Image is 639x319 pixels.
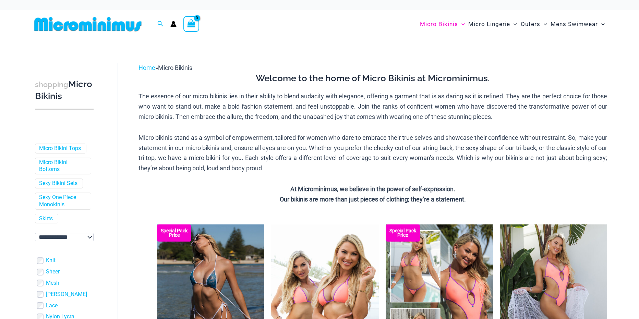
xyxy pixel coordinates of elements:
a: Lace [46,302,58,309]
select: wpc-taxonomy-pa_color-745982 [35,233,94,241]
a: OutersMenu ToggleMenu Toggle [519,14,549,35]
p: The essence of our micro bikinis lies in their ability to blend audacity with elegance, offering ... [138,91,607,122]
span: Menu Toggle [510,15,517,33]
b: Special Pack Price [386,229,420,237]
a: Mens SwimwearMenu ToggleMenu Toggle [549,14,606,35]
span: Micro Bikinis [420,15,458,33]
a: Micro Bikini Tops [39,145,81,152]
a: Skirts [39,215,53,222]
span: Outers [521,15,540,33]
a: View Shopping Cart, empty [183,16,199,32]
a: Sexy One Piece Monokinis [39,194,86,208]
img: MM SHOP LOGO FLAT [32,16,144,32]
a: Mesh [46,280,59,287]
span: shopping [35,80,68,89]
a: Sexy Bikini Sets [39,180,77,187]
a: Knit [46,257,56,264]
h3: Welcome to the home of Micro Bikinis at Microminimus. [138,73,607,84]
h3: Micro Bikinis [35,78,94,102]
span: Menu Toggle [458,15,465,33]
a: Micro LingerieMenu ToggleMenu Toggle [467,14,519,35]
b: Special Pack Price [157,229,191,237]
span: Menu Toggle [540,15,547,33]
a: Micro BikinisMenu ToggleMenu Toggle [418,14,467,35]
a: [PERSON_NAME] [46,291,87,298]
a: Home [138,64,155,71]
a: Sheer [46,268,60,275]
span: Menu Toggle [598,15,605,33]
strong: At Microminimus, we believe in the power of self-expression. [290,185,455,193]
span: Micro Bikinis [158,64,192,71]
span: Mens Swimwear [551,15,598,33]
nav: Site Navigation [417,13,607,36]
span: » [138,64,192,71]
p: Micro bikinis stand as a symbol of empowerment, tailored for women who dare to embrace their true... [138,133,607,173]
a: Account icon link [170,21,177,27]
strong: Our bikinis are more than just pieces of clothing; they’re a statement. [280,196,466,203]
span: Micro Lingerie [468,15,510,33]
a: Search icon link [157,20,164,28]
a: Micro Bikini Bottoms [39,159,86,173]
